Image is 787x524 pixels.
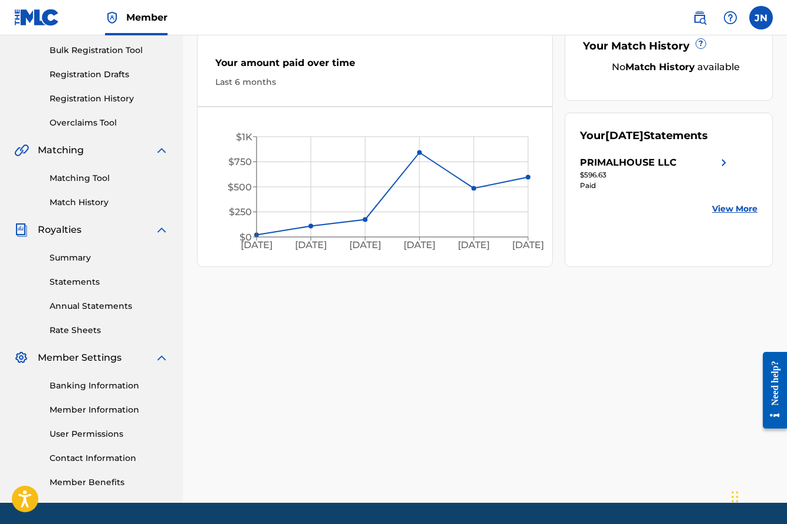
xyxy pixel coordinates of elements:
[14,143,29,157] img: Matching
[728,467,787,524] iframe: Chat Widget
[50,324,169,337] a: Rate Sheets
[50,93,169,105] a: Registration History
[50,476,169,489] a: Member Benefits
[215,76,534,88] div: Last 6 months
[625,61,695,72] strong: Match History
[50,380,169,392] a: Banking Information
[580,180,731,191] div: Paid
[458,240,490,251] tspan: [DATE]
[50,44,169,57] a: Bulk Registration Tool
[295,240,327,251] tspan: [DATE]
[732,479,739,515] div: Drag
[513,240,545,251] tspan: [DATE]
[14,351,28,365] img: Member Settings
[404,240,435,251] tspan: [DATE]
[696,39,706,48] span: ?
[605,129,644,142] span: [DATE]
[228,182,252,193] tspan: $500
[228,156,252,167] tspan: $750
[688,6,711,29] a: Public Search
[50,452,169,464] a: Contact Information
[719,6,742,29] div: Help
[580,156,677,170] div: PRIMALHOUSE LLC
[50,428,169,440] a: User Permissions
[580,128,708,144] div: Your Statements
[241,240,273,251] tspan: [DATE]
[717,156,731,170] img: right chevron icon
[155,143,169,157] img: expand
[50,404,169,416] a: Member Information
[50,172,169,184] a: Matching Tool
[50,68,169,81] a: Registration Drafts
[229,206,252,217] tspan: $250
[749,6,773,29] div: User Menu
[693,11,707,25] img: search
[712,203,758,215] a: View More
[50,276,169,288] a: Statements
[754,343,787,438] iframe: Resource Center
[240,232,252,243] tspan: $0
[14,223,28,237] img: Royalties
[14,9,60,26] img: MLC Logo
[580,156,731,191] a: PRIMALHOUSE LLCright chevron icon$596.63Paid
[349,240,381,251] tspan: [DATE]
[105,11,119,25] img: Top Rightsholder
[126,11,168,24] span: Member
[50,252,169,264] a: Summary
[38,143,84,157] span: Matching
[38,223,81,237] span: Royalties
[50,300,169,312] a: Annual Statements
[155,351,169,365] img: expand
[580,170,731,180] div: $596.63
[595,60,758,74] div: No available
[723,11,737,25] img: help
[38,351,122,365] span: Member Settings
[50,196,169,209] a: Match History
[50,117,169,129] a: Overclaims Tool
[236,131,253,143] tspan: $1K
[155,223,169,237] img: expand
[580,38,758,54] div: Your Match History
[215,56,534,76] div: Your amount paid over time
